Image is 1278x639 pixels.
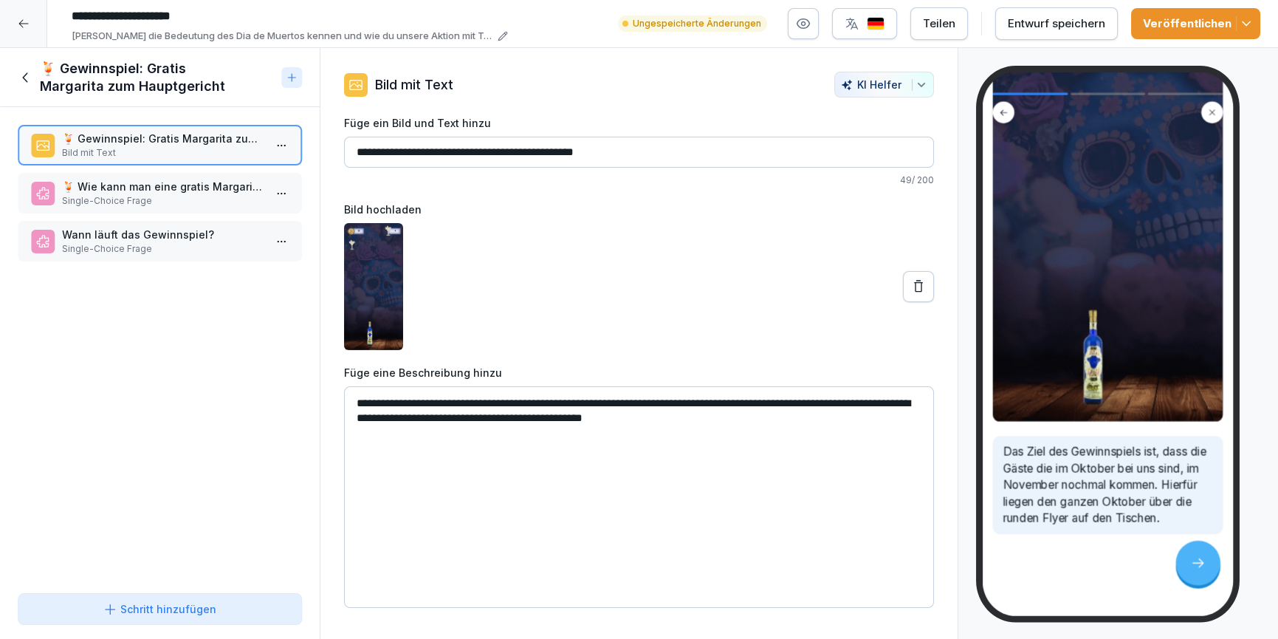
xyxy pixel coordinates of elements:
p: 🍹 Gewinnspiel: Gratis Margarita zum Hauptgericht [62,131,264,146]
div: KI Helfer [841,78,927,91]
button: KI Helfer [834,72,934,98]
div: Entwurf speichern [1008,16,1105,32]
p: Single-Choice Frage [62,194,264,208]
p: Bild mit Text [375,75,453,95]
div: Schritt hinzufügen [103,601,216,617]
label: Füge eine Beschreibung hinzu [344,365,935,380]
div: Teilen [923,16,955,32]
label: Füge ein Bild und Text hinzu [344,115,935,131]
div: Wann läuft das Gewinnspiel?Single-Choice Frage [18,221,302,262]
p: 49 / 200 [344,174,935,187]
p: 🍹 Wie kann man eine gratis Margarita gewinnen? [62,179,264,194]
button: Schritt hinzufügen [18,593,302,625]
p: Ungespeicherte Änderungen [633,17,761,30]
label: Bild hochladen [344,202,935,217]
p: Wann läuft das Gewinnspiel? [62,227,264,242]
img: gbiglpyv4o1vmgnqy12nviw3.png [344,223,403,350]
div: 🍹 Wie kann man eine gratis Margarita gewinnen?Single-Choice Frage [18,173,302,213]
div: Veröffentlichen [1143,16,1248,32]
button: Veröffentlichen [1131,8,1260,39]
div: 🍹 Gewinnspiel: Gratis Margarita zum HauptgerichtBild mit Text [18,125,302,165]
h1: 🍹 Gewinnspiel: Gratis Margarita zum Hauptgericht [40,60,275,95]
button: Teilen [910,7,968,40]
img: de.svg [867,17,884,31]
p: Das Ziel des Gewinnspiels ist, dass die Gäste die im Oktober bei uns sind, im November nochmal ko... [1003,443,1213,526]
p: [PERSON_NAME] die Bedeutung des Dia de Muertos kennen und wie du unsere Aktion mit Tacos und [PER... [72,29,493,44]
p: Single-Choice Frage [62,242,264,256]
button: Entwurf speichern [995,7,1118,40]
p: Bild mit Text [62,146,264,160]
